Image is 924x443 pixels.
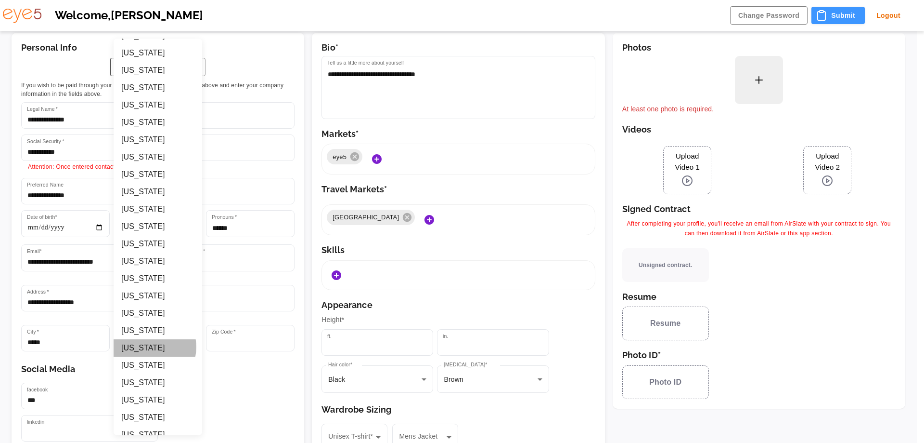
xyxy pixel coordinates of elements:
li: [US_STATE] [114,235,202,253]
li: [US_STATE] [114,218,202,235]
li: [US_STATE] [114,131,202,148]
li: [US_STATE] [114,183,202,201]
li: [US_STATE] [114,391,202,409]
li: [US_STATE] [114,44,202,62]
li: [US_STATE] [114,166,202,183]
li: [US_STATE] [114,374,202,391]
li: [US_STATE] [114,201,202,218]
li: [US_STATE] [114,409,202,426]
li: [US_STATE] [114,253,202,270]
li: [US_STATE] [114,287,202,305]
li: [US_STATE] [114,79,202,96]
li: [US_STATE] [114,339,202,357]
li: [US_STATE] [114,62,202,79]
li: [US_STATE] [114,322,202,339]
li: [US_STATE] [114,305,202,322]
li: [US_STATE] [114,114,202,131]
li: [US_STATE] [114,270,202,287]
li: [US_STATE] [114,357,202,374]
li: [US_STATE] [114,148,202,166]
li: [US_STATE] [114,96,202,114]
